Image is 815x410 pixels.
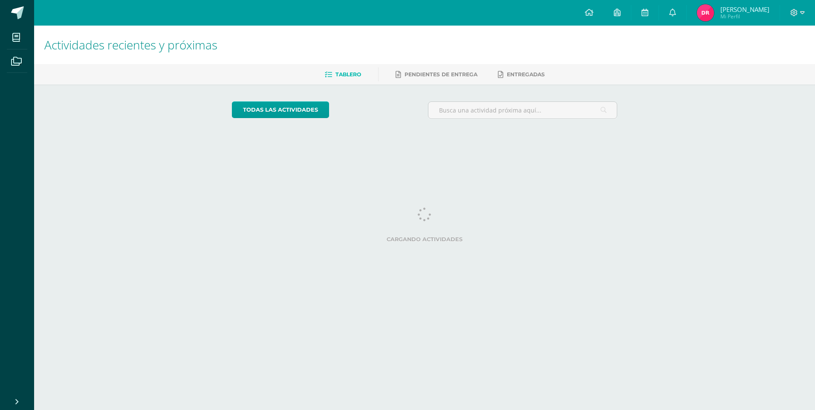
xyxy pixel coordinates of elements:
span: Tablero [335,71,361,78]
a: Pendientes de entrega [396,68,477,81]
span: Entregadas [507,71,545,78]
a: Tablero [325,68,361,81]
span: [PERSON_NAME] [720,5,769,14]
a: todas las Actividades [232,101,329,118]
img: b3da1a496d90df0421b88717e3e3b16f.png [697,4,714,21]
input: Busca una actividad próxima aquí... [428,102,617,118]
span: Pendientes de entrega [405,71,477,78]
span: Actividades recientes y próximas [44,37,217,53]
label: Cargando actividades [232,236,618,243]
a: Entregadas [498,68,545,81]
span: Mi Perfil [720,13,769,20]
